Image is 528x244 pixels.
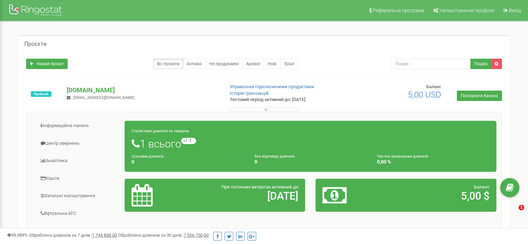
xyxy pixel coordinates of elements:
[32,187,125,204] a: Загальні налаштування
[519,205,524,210] span: 1
[242,59,264,69] a: Архівні
[280,59,298,69] a: Тріал
[26,59,68,69] a: Новий проєкт
[132,138,489,150] h1: 1 всього
[132,159,244,165] h4: 0
[7,233,28,238] span: 99,989%
[32,135,125,152] a: Центр звернень
[206,59,243,69] a: Не продовжені
[181,138,196,144] small: +1
[32,222,125,239] a: Наскрізна аналітика
[373,8,424,13] span: Реферальна програма
[184,233,209,238] u: 7 556 750,00
[382,190,489,202] h2: 5,00 $
[92,233,117,238] u: 1 744 838,00
[32,170,125,187] a: Кошти
[254,159,367,165] h4: 0
[377,154,428,159] small: Частка пропущених дзвінків
[391,59,471,69] input: Пошук
[230,91,269,96] a: Історія транзакцій
[118,233,209,238] span: Оброблено дзвінків за 30 днів :
[509,8,521,13] span: Вихід
[29,233,117,238] span: Оброблено дзвінків за 7 днів :
[132,154,164,159] small: Цільових дзвінків
[73,95,134,100] span: [EMAIL_ADDRESS][DOMAIN_NAME]
[470,59,491,69] button: Пошук
[183,59,206,69] a: Активні
[254,154,294,159] small: Без відповіді дзвінків
[32,117,125,134] a: Інформаційна панель
[153,59,183,69] a: Всі проєкти
[474,184,489,190] span: Баланс
[504,205,521,221] iframe: Intercom live chat
[408,90,441,100] span: 5,00 USD
[426,84,441,89] span: Баланс
[32,205,125,222] a: Віртуальна АТС
[439,8,494,13] span: Налаштування профілю
[191,190,298,202] h2: [DATE]
[31,91,51,97] span: Пробний
[32,152,125,169] a: Аналiтика
[24,41,47,47] h5: Проєкти
[457,91,502,101] a: Поповнити баланс
[230,96,341,103] p: Тестовий період активний до: [DATE]
[377,159,489,165] h4: 0,00 %
[221,184,298,190] span: При поточних витратах активний до
[132,129,189,133] small: Статистика дзвінків за тиждень
[67,86,218,95] p: [DOMAIN_NAME]
[264,59,280,69] a: Нові
[230,84,314,89] a: Управління підключеними продуктами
